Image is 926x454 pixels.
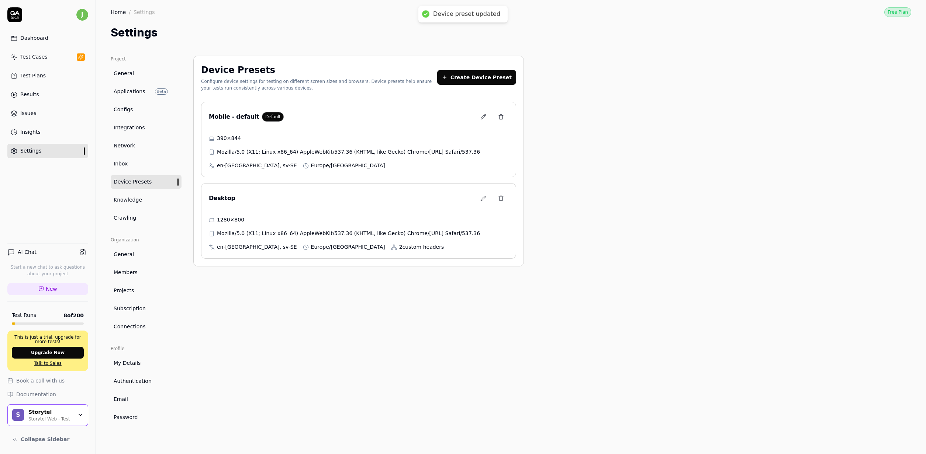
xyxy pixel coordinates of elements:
a: Knowledge [111,193,182,207]
h2: Device Presets [201,63,275,77]
a: Connections [111,320,182,333]
div: Configure device settings for testing on different screen sizes and browsers. Device presets help... [201,78,437,91]
span: Configs [114,106,133,113]
a: Projects [111,284,182,297]
div: Project [111,56,182,62]
a: New [7,283,88,295]
div: / [129,8,131,16]
button: Free Plan [884,7,911,17]
a: General [111,248,182,261]
span: My Details [114,359,141,367]
a: Inbox [111,157,182,171]
div: Device preset updated [433,10,500,18]
span: General [114,70,134,77]
a: Device Presets [111,175,182,189]
a: Subscription [111,302,182,315]
span: Applications [114,88,145,95]
a: Configs [111,103,182,116]
div: Insights [20,128,41,136]
div: Storytel [28,409,73,416]
h2: Desktop [209,194,235,203]
span: Projects [114,287,134,294]
span: S [12,409,24,421]
span: Integrations [114,124,145,132]
span: Europe/[GEOGRAPHIC_DATA] [311,243,385,251]
span: Knowledge [114,196,142,204]
span: Authentication [114,377,152,385]
span: Members [114,269,138,276]
span: Collapse Sidebar [21,436,69,443]
div: Default [262,112,284,122]
h1: Settings [111,24,158,41]
a: Test Plans [7,69,88,83]
button: j [76,7,88,22]
a: Test Cases [7,50,88,64]
p: This is just a trial, upgrade for more tests! [12,335,84,344]
div: Test Cases [20,53,48,61]
a: Network [111,139,182,153]
span: Password [114,413,138,421]
h2: Mobile - default [209,112,284,122]
span: Mozilla/5.0 (X11; Linux x86_64) AppleWebKit/537.36 (KHTML, like Gecko) Chrome/[URL] Safari/537.36 [217,230,480,237]
div: Issues [20,109,37,117]
span: New [46,285,57,293]
button: SStorytelStorytel Web - Test [7,404,88,426]
div: Profile [111,345,182,352]
span: Connections [114,323,146,331]
span: Europe/[GEOGRAPHIC_DATA] [311,162,385,170]
div: Settings [134,8,155,16]
button: Create Device Preset [437,70,516,85]
a: Documentation [7,391,88,398]
div: Dashboard [20,34,48,42]
a: Book a call with us [7,377,88,385]
a: Talk to Sales [12,360,84,367]
a: Integrations [111,121,182,135]
span: Device Presets [114,178,152,186]
span: en-[GEOGRAPHIC_DATA], sv-SE [217,243,297,251]
a: ApplicationsBeta [111,85,182,98]
div: Settings [20,147,41,155]
a: Results [7,87,88,102]
h5: Test Runs [12,312,36,319]
div: Results [20,91,39,98]
div: Organization [111,237,182,243]
a: General [111,67,182,80]
a: Issues [7,106,88,121]
a: Crawling [111,211,182,225]
a: Email [111,392,182,406]
div: Storytel Web - Test [28,415,73,421]
span: Beta [155,88,168,95]
span: 8 of 200 [63,312,84,319]
span: j [76,9,88,21]
a: Home [111,8,126,16]
span: en-[GEOGRAPHIC_DATA], sv-SE [217,162,297,170]
span: Email [114,395,128,403]
a: Members [111,266,182,279]
a: Settings [7,144,88,158]
span: General [114,251,134,258]
span: s [441,244,444,250]
a: Password [111,411,182,424]
span: Network [114,142,135,150]
span: 2 custom header [399,243,444,251]
span: Book a call with us [16,377,65,385]
div: Test Plans [20,72,46,80]
p: Start a new chat to ask questions about your project [7,264,88,277]
a: Dashboard [7,31,88,45]
button: Upgrade Now [12,347,84,359]
span: 1280×800 [217,216,244,224]
span: Inbox [114,160,128,168]
h4: AI Chat [18,248,37,256]
button: Collapse Sidebar [7,432,88,447]
span: 390×844 [217,135,241,142]
a: Authentication [111,374,182,388]
span: Documentation [16,391,56,398]
span: Crawling [114,214,136,222]
a: My Details [111,356,182,370]
a: Insights [7,125,88,139]
span: Subscription [114,305,146,312]
span: Mozilla/5.0 (X11; Linux x86_64) AppleWebKit/537.36 (KHTML, like Gecko) Chrome/[URL] Safari/537.36 [217,148,480,156]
